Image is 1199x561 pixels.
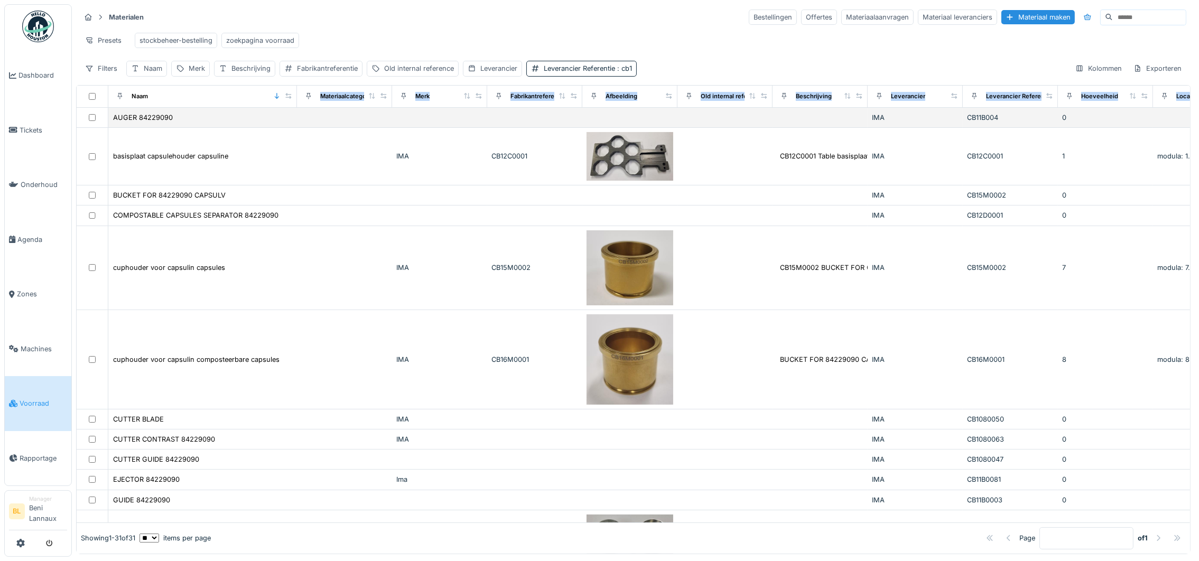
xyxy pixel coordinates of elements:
[81,533,135,543] div: Showing 1 - 31 of 31
[80,33,126,48] div: Presets
[796,92,832,101] div: Beschrijving
[701,92,764,101] div: Old internal reference
[967,191,1006,199] span: CB15M0002
[113,210,278,220] div: COMPOSTABLE CAPSULES SEPARATOR 84229090
[780,151,947,161] div: CB12C0001 Table basisplaat capsulehouder capsu...
[17,289,67,299] span: Zones
[872,191,885,199] span: IMA
[1081,92,1118,101] div: Hoeveelheid
[872,435,885,443] span: IMA
[587,515,673,558] img: Houder NESPRESSO CAPSULE weegschaal synkro L79
[1062,495,1149,505] div: 0
[967,114,998,121] span: CB11B004
[480,63,517,73] div: Leverancier
[1157,264,1194,272] span: modula: 7.0
[113,495,170,505] div: GUIDE 84229090
[113,454,199,464] div: CUTTER GUIDE 84229090
[396,354,483,364] div: IMA
[5,322,71,377] a: Machines
[872,152,885,160] span: IMA
[872,496,885,504] span: IMA
[396,434,483,444] div: IMA
[872,211,885,219] span: IMA
[20,125,67,135] span: Tickets
[29,495,67,528] li: Beni Lannaux
[587,230,673,306] img: cuphouder voor capsulin capsules
[1062,414,1149,424] div: 0
[967,455,1003,463] span: CB1080047
[1062,190,1149,200] div: 0
[320,92,374,101] div: Materiaalcategorie
[1062,210,1149,220] div: 0
[967,211,1003,219] span: CB12D0001
[587,314,673,405] img: cuphouder voor capsulin composteerbare capsules
[9,503,25,519] li: BL
[20,453,67,463] span: Rapportage
[22,11,54,42] img: Badge_color-CXgf-gQk.svg
[297,63,358,73] div: Fabrikantreferentie
[1157,356,1196,363] span: modula: 8.0
[872,455,885,463] span: IMA
[113,354,280,364] div: cuphouder voor capsulin composteerbare capsules
[780,263,959,273] div: CB15M0002 BUCKET FOR CAPSUL' IN synkro L79 cu...
[544,63,632,73] div: Leverancier Referentie
[967,435,1004,443] span: CB1080063
[18,70,67,80] span: Dashboard
[967,356,1005,363] span: CB16M0001
[105,12,148,22] strong: Materialen
[749,10,797,25] div: Bestellingen
[841,10,914,25] div: Materiaalaanvragen
[587,132,673,181] img: basisplaat capsulehouder capsuline
[21,180,67,190] span: Onderhoud
[132,92,148,101] div: Naam
[231,63,271,73] div: Beschrijving
[21,344,67,354] span: Machines
[5,376,71,431] a: Voorraad
[491,354,578,364] div: CB16M0001
[872,415,885,423] span: IMA
[415,92,430,101] div: Merk
[140,35,212,45] div: stockbeheer-bestelling
[17,235,67,245] span: Agenda
[872,264,885,272] span: IMA
[396,263,483,273] div: IMA
[9,495,67,530] a: BL ManagerBeni Lannaux
[891,92,925,101] div: Leverancier
[29,495,67,503] div: Manager
[113,263,225,273] div: cuphouder voor capsulin capsules
[113,190,226,200] div: BUCKET FOR 84229090 CAPSULV
[1019,533,1035,543] div: Page
[113,113,173,123] div: AUGER 84229090
[1071,61,1127,76] div: Kolommen
[872,356,885,363] span: IMA
[491,151,578,161] div: CB12C0001
[144,63,162,73] div: Naam
[113,474,180,484] div: EJECTOR 84229090
[1062,263,1149,273] div: 7
[510,92,565,101] div: Fabrikantreferentie
[1001,10,1075,24] div: Materiaal maken
[113,434,215,444] div: CUTTER CONTRAST 84229090
[20,398,67,408] span: Voorraad
[5,48,71,103] a: Dashboard
[918,10,997,25] div: Materiaal leveranciers
[872,114,885,121] span: IMA
[967,475,1001,483] span: CB11B0081
[384,63,454,73] div: Old internal reference
[872,475,885,483] span: IMA
[1062,151,1149,161] div: 1
[1129,61,1186,76] div: Exporteren
[1062,474,1149,484] div: 0
[801,10,837,25] div: Offertes
[396,414,483,424] div: IMA
[5,212,71,267] a: Agenda
[967,264,1006,272] span: CB15M0002
[140,533,211,543] div: items per page
[189,63,205,73] div: Merk
[967,152,1003,160] span: CB12C0001
[1062,113,1149,123] div: 0
[1062,354,1149,364] div: 8
[113,151,228,161] div: basisplaat capsulehouder capsuline
[615,64,632,72] span: : cb1
[80,61,122,76] div: Filters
